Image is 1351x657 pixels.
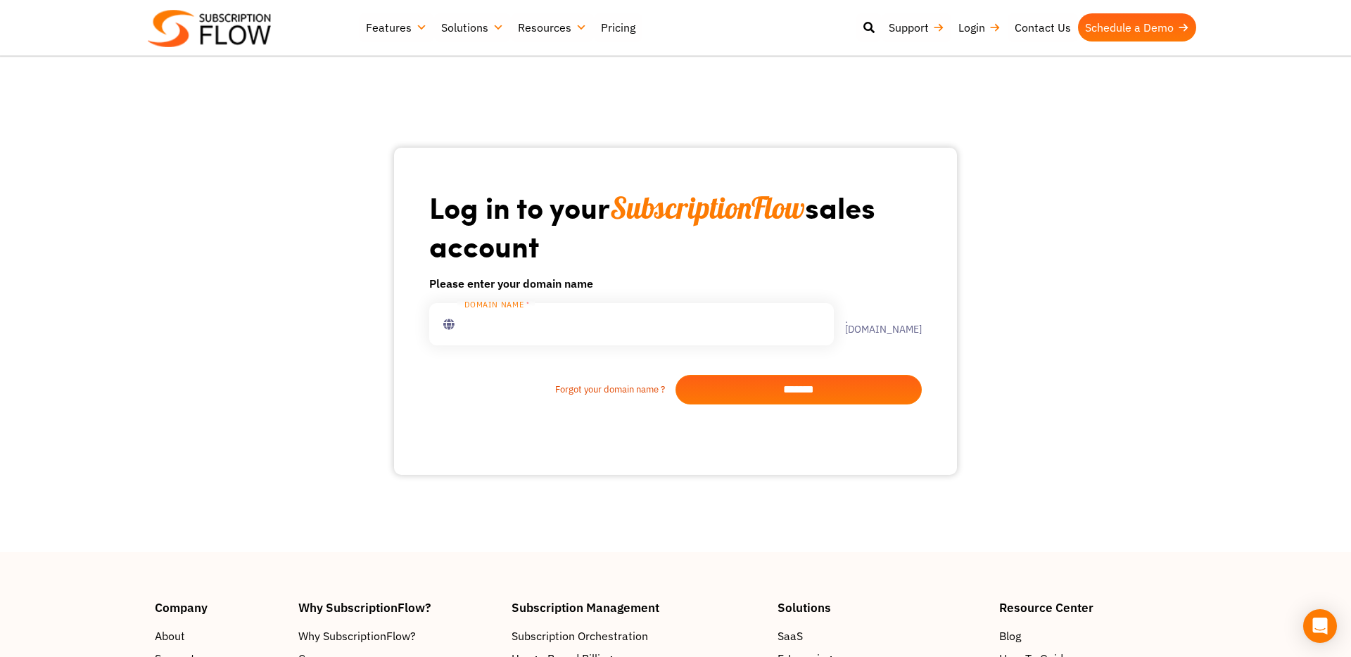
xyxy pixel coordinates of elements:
div: Open Intercom Messenger [1303,609,1337,643]
a: Blog [999,627,1196,644]
label: .[DOMAIN_NAME] [834,314,922,334]
span: About [155,627,185,644]
a: Solutions [434,13,511,42]
h4: Company [155,601,284,613]
a: About [155,627,284,644]
h4: Resource Center [999,601,1196,613]
span: Why SubscriptionFlow? [298,627,416,644]
a: Forgot your domain name ? [429,383,675,397]
a: Pricing [594,13,642,42]
a: Features [359,13,434,42]
img: Subscriptionflow [148,10,271,47]
a: SaaS [778,627,985,644]
span: Blog [999,627,1021,644]
h4: Subscription Management [512,601,763,613]
a: Contact Us [1008,13,1078,42]
h6: Please enter your domain name [429,275,922,292]
h4: Solutions [778,601,985,613]
a: Subscription Orchestration [512,627,763,644]
a: Support [882,13,951,42]
a: Resources [511,13,594,42]
span: Subscription Orchestration [512,627,648,644]
a: Login [951,13,1008,42]
span: SubscriptionFlow [610,189,805,227]
a: Why SubscriptionFlow? [298,627,498,644]
span: SaaS [778,627,803,644]
h1: Log in to your sales account [429,189,922,264]
h4: Why SubscriptionFlow? [298,601,498,613]
a: Schedule a Demo [1078,13,1196,42]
